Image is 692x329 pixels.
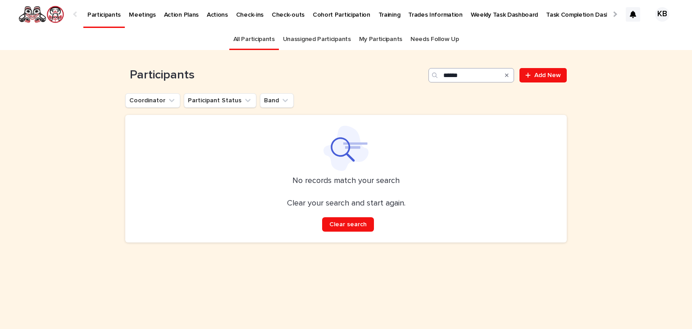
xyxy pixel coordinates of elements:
img: rNyI97lYS1uoOg9yXW8k [18,5,64,23]
h1: Participants [125,68,425,82]
a: My Participants [359,29,402,50]
a: Unassigned Participants [283,29,351,50]
button: Coordinator [125,93,180,108]
button: Participant Status [184,93,256,108]
button: Clear search [322,217,374,232]
input: Search [428,68,514,82]
div: KB [655,7,669,22]
p: No records match your search [136,176,556,186]
button: Band [260,93,294,108]
span: Clear search [329,221,367,228]
span: Add New [534,72,561,78]
a: Add New [519,68,567,82]
a: All Participants [233,29,275,50]
a: Needs Follow Up [410,29,459,50]
p: Clear your search and start again. [287,199,405,209]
